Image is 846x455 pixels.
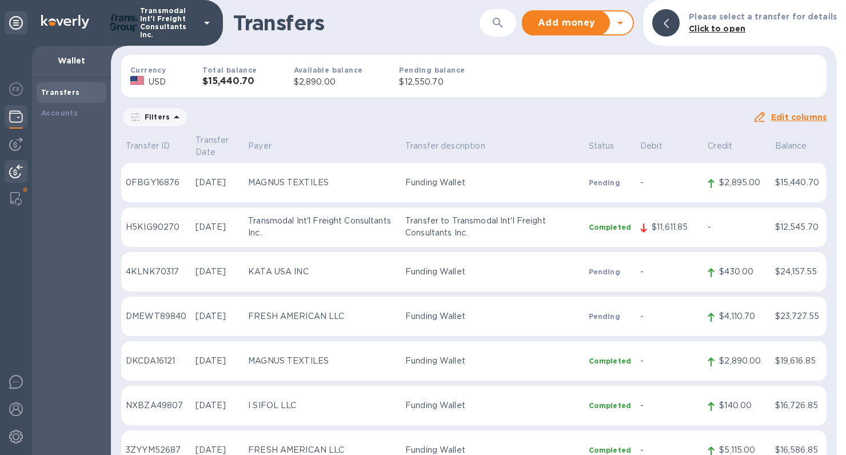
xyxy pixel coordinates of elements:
[640,266,699,278] p: -
[589,178,631,187] p: Pending
[195,310,239,322] p: [DATE]
[140,7,197,39] p: Transmodal Int'l Freight Consultants Inc.
[775,310,822,322] p: $23,727.55
[652,221,699,233] p: $11,611.85
[195,221,239,233] p: [DATE]
[708,221,765,233] p: -
[589,312,631,321] p: Pending
[775,177,822,189] p: $15,440.70
[719,400,765,412] p: $140.00
[126,266,186,278] p: 4KLNK70317
[523,11,610,34] button: Add money
[41,88,80,97] b: Transfers
[5,11,27,34] div: Unpin categories
[248,310,396,322] p: FRESH AMERICAN LLC
[202,76,257,87] h3: $15,440.70
[195,177,239,189] p: [DATE]
[202,66,257,74] b: Total balance
[233,11,480,35] h1: Transfers
[405,400,580,412] p: Funding Wallet
[689,12,837,21] b: Please select a transfer for details
[775,400,822,412] p: $16,726.85
[589,445,631,455] p: Completed
[771,113,827,122] u: Edit columns
[708,140,765,152] p: Credit
[405,266,580,278] p: Funding Wallet
[775,221,822,233] p: $12,545.70
[126,400,186,412] p: NXBZA49807
[405,355,580,367] p: Funding Wallet
[248,140,396,152] p: Payer
[41,109,78,117] b: Accounts
[248,355,396,367] p: MAGNUS TEXTILES
[589,222,631,232] p: Completed
[405,310,580,322] p: Funding Wallet
[640,140,699,152] p: Debit
[149,76,166,88] p: USD
[294,76,363,88] p: $2,890.00
[775,355,822,367] p: $19,616.85
[126,140,186,152] p: Transfer ID
[532,16,601,30] span: Add money
[719,310,765,322] p: $4,110.70
[248,266,396,278] p: KATA USA INC
[248,177,396,189] p: MAGNUS TEXTILES
[589,356,631,366] p: Completed
[126,310,186,322] p: DMEWT89840
[405,140,580,152] p: Transfer description
[640,355,699,367] p: -
[9,82,23,96] img: Foreign exchange
[195,134,239,158] p: Transfer Date
[399,76,465,88] p: $12,550.70
[130,66,166,74] b: Currency
[248,215,396,239] p: Transmodal Int'l Freight Consultants Inc.
[195,400,239,412] p: [DATE]
[640,310,699,322] p: -
[41,15,89,29] img: Logo
[775,266,822,278] p: $24,157.55
[719,266,765,278] p: $430.00
[9,110,23,123] img: Wallets
[719,355,765,367] p: $2,890.00
[589,401,631,410] p: Completed
[405,177,580,189] p: Funding Wallet
[775,140,822,152] p: Balance
[126,221,186,233] p: H5KIG90270
[640,400,699,412] p: -
[140,112,170,122] p: Filters
[195,355,239,367] p: [DATE]
[589,267,631,277] p: Pending
[640,177,699,189] p: -
[399,66,465,74] b: Pending balance
[405,215,580,239] p: Transfer to Transmodal Int'l Freight Consultants Inc.
[195,266,239,278] p: [DATE]
[719,177,765,189] p: $2,895.00
[294,66,363,74] b: Available balance
[248,400,396,412] p: I SIFOL LLC
[41,55,102,66] p: Wallet
[589,140,631,152] p: Status
[126,177,186,189] p: 0FBGY16876
[126,355,186,367] p: DKCDA16121
[689,24,745,33] b: Click to open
